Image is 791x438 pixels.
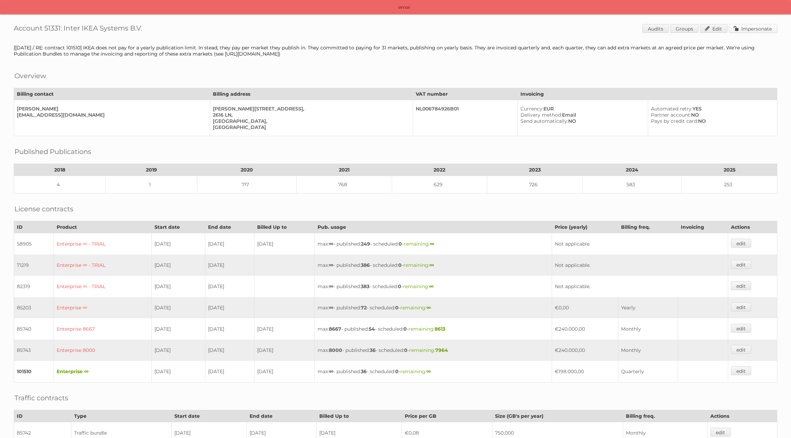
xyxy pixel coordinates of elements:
a: Impersonate [729,24,777,33]
strong: 0 [403,326,407,332]
td: 85740 [14,318,54,340]
strong: 8613 [435,326,445,332]
td: €0,00 [552,297,618,318]
div: [[DATE] / RE: contract 101510] IKEA does not pay for a yearly publication limit. In stead, they p... [14,45,777,57]
span: Currency: [520,106,543,112]
td: [DATE] [205,233,254,255]
td: max: - published: - scheduled: - [314,254,552,276]
div: [EMAIL_ADDRESS][DOMAIN_NAME] [17,112,204,118]
td: [DATE] [205,276,254,297]
span: remaining: [409,326,445,332]
td: 1 [105,176,197,193]
td: Not applicable. [552,254,728,276]
a: edit [731,324,751,333]
h2: Published Publications [14,146,91,157]
td: [DATE] [152,361,205,382]
td: max: - published: - scheduled: - [314,340,552,361]
div: 2616 LN, [213,112,407,118]
td: [DATE] [152,254,205,276]
strong: 0 [398,283,401,289]
span: Delivery method: [520,112,562,118]
strong: 0 [398,262,402,268]
strong: 0 [395,305,399,311]
td: [DATE] [254,340,314,361]
th: Invoicing [518,88,777,100]
strong: ∞ [329,368,333,375]
td: [DATE] [254,233,314,255]
td: [DATE] [205,318,254,340]
span: remaining: [403,283,434,289]
th: ID [14,221,54,233]
th: 2019 [105,164,197,176]
td: Enterprise 8667 [54,318,152,340]
th: Billed Up to [254,221,314,233]
div: NO [520,118,642,124]
div: NO [651,112,771,118]
td: 726 [487,176,583,193]
td: 85203 [14,297,54,318]
td: Enterprise ∞ [54,361,152,382]
th: 2025 [682,164,777,176]
th: 2023 [487,164,583,176]
strong: ∞ [329,241,333,247]
strong: 0 [404,347,408,353]
strong: 7964 [435,347,448,353]
strong: 386 [361,262,370,268]
span: Partner account: [651,112,691,118]
th: ID [14,410,71,422]
span: Send automatically: [520,118,568,124]
td: max: - published: - scheduled: - [314,318,552,340]
td: €240.000,00 [552,340,618,361]
span: remaining: [403,262,434,268]
th: Size (GB's per year) [492,410,623,422]
div: Email [520,112,642,118]
a: edit [710,428,731,437]
h2: Traffic contracts [14,393,68,403]
strong: 249 [361,241,370,247]
td: 101510 [14,361,54,382]
td: [DATE] [152,318,205,340]
th: Product [54,221,152,233]
td: Enterprise ∞ [54,297,152,318]
a: edit [731,303,751,311]
th: 2022 [392,164,487,176]
strong: ∞ [429,283,434,289]
td: 768 [296,176,392,193]
th: Billing contact [14,88,210,100]
h2: License contracts [14,204,73,214]
td: 58905 [14,233,54,255]
td: max: - published: - scheduled: - [314,361,552,382]
td: 4 [14,176,106,193]
a: Groups [670,24,699,33]
th: 2021 [296,164,392,176]
strong: 0 [395,368,399,375]
td: Yearly [618,297,678,318]
h1: Account 51331: Inter IKEA Systems B.V. [14,24,777,34]
div: NO [651,118,771,124]
div: [PERSON_NAME][STREET_ADDRESS], [213,106,407,112]
th: 2018 [14,164,106,176]
td: 583 [583,176,682,193]
td: 629 [392,176,487,193]
strong: 72 [361,305,367,311]
td: [DATE] [152,340,205,361]
td: [DATE] [205,340,254,361]
strong: ∞ [329,283,333,289]
a: edit [731,281,751,290]
td: [DATE] [205,297,254,318]
td: [DATE] [152,276,205,297]
span: Pays by credit card: [651,118,698,124]
span: remaining: [409,347,448,353]
td: Enterprise ∞ - TRIAL [54,276,152,297]
strong: ∞ [329,305,333,311]
a: edit [731,260,751,269]
th: Actions [708,410,777,422]
th: Actions [728,221,777,233]
th: VAT number [413,88,518,100]
td: max: - published: - scheduled: - [314,233,552,255]
p: error [0,0,791,15]
td: 253 [682,176,777,193]
a: Audits [642,24,669,33]
td: [DATE] [152,297,205,318]
th: Price (yearly) [552,221,618,233]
